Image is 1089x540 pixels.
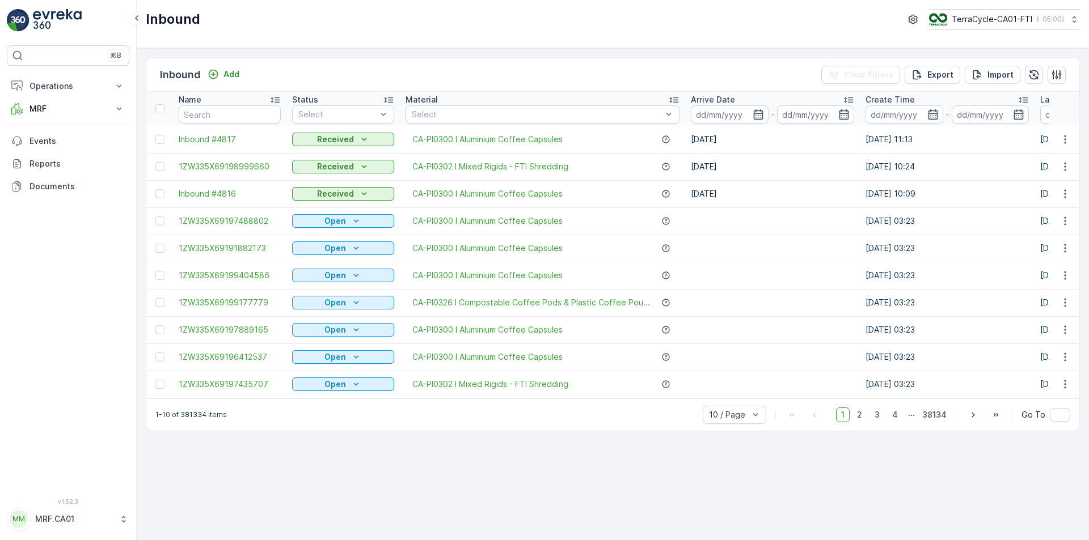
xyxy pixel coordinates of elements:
[292,269,394,282] button: Open
[7,152,129,175] a: Reports
[33,9,82,32] img: logo_light-DOdMpM7g.png
[412,379,568,390] a: CA-PI0302 I Mixed Rigids - FTI Shredding
[155,271,164,280] div: Toggle Row Selected
[952,105,1029,124] input: dd/mm/yyyy
[866,105,943,124] input: dd/mm/yyyy
[860,343,1035,371] td: [DATE] 03:23
[836,407,850,422] span: 1
[860,180,1035,207] td: [DATE] 10:09
[292,160,394,173] button: Received
[860,207,1035,235] td: [DATE] 03:23
[691,94,735,105] p: Arrive Date
[324,270,346,281] p: Open
[860,316,1035,343] td: [DATE] 03:23
[7,130,129,152] a: Events
[860,126,1035,153] td: [DATE] 11:13
[29,135,125,147] p: Events
[860,371,1035,398] td: [DATE] 03:23
[155,325,164,334] div: Toggle Row Selected
[29,80,107,92] p: Operations
[179,134,281,145] a: Inbound #4817
[917,407,952,422] span: 38134
[179,161,281,172] span: 1ZW335X69198999660
[412,297,650,308] a: CA-PI0326 I Compostable Coffee Pods & Plastic Coffee Pou...
[844,69,893,80] p: Clear Filters
[179,297,281,308] a: 1ZW335X69199177779
[179,324,281,335] span: 1ZW335X69197889165
[29,158,125,169] p: Reports
[946,108,949,121] p: -
[155,380,164,389] div: Toggle Row Selected
[412,270,563,281] span: CA-PI0300 I Aluminium Coffee Capsules
[179,215,281,227] span: 1ZW335X69197488802
[860,289,1035,316] td: [DATE] 03:23
[155,352,164,362] div: Toggle Row Selected
[908,407,915,422] p: ...
[7,507,129,531] button: MMMRF.CA01
[412,351,563,363] a: CA-PI0300 I Aluminium Coffee Capsules
[324,324,346,335] p: Open
[292,296,394,309] button: Open
[155,244,164,253] div: Toggle Row Selected
[29,181,125,192] p: Documents
[927,69,953,80] p: Export
[292,377,394,391] button: Open
[412,243,563,254] a: CA-PI0300 I Aluminium Coffee Capsules
[852,407,867,422] span: 2
[155,135,164,144] div: Toggle Row Selected
[685,180,860,207] td: [DATE]
[1022,409,1045,420] span: Go To
[110,51,121,60] p: ⌘B
[179,379,281,390] a: 1ZW335X69197435707
[317,161,354,172] p: Received
[292,350,394,364] button: Open
[292,187,394,201] button: Received
[155,216,164,226] div: Toggle Row Selected
[317,134,354,145] p: Received
[179,351,281,363] a: 1ZW335X69196412537
[324,297,346,308] p: Open
[292,133,394,146] button: Received
[7,97,129,120] button: MRF
[869,407,885,422] span: 3
[179,270,281,281] a: 1ZW335X69199404586
[35,513,113,525] p: MRF.CA01
[179,188,281,199] a: Inbound #4816
[160,67,201,83] p: Inbound
[860,262,1035,289] td: [DATE] 03:23
[179,243,281,254] span: 1ZW335X69191882173
[1037,15,1064,24] p: ( -05:00 )
[324,379,346,390] p: Open
[412,215,563,227] a: CA-PI0300 I Aluminium Coffee Capsules
[223,69,239,80] p: Add
[292,323,394,337] button: Open
[203,67,244,81] button: Add
[771,108,775,121] p: -
[777,105,855,124] input: dd/mm/yyyy
[685,126,860,153] td: [DATE]
[412,161,568,172] a: CA-PI0302 I Mixed Rigids - FTI Shredding
[29,103,107,114] p: MRF
[691,105,769,124] input: dd/mm/yyyy
[7,75,129,97] button: Operations
[7,498,129,505] span: v 1.52.3
[412,324,563,335] a: CA-PI0300 I Aluminium Coffee Capsules
[324,215,346,227] p: Open
[965,66,1020,84] button: Import
[155,189,164,198] div: Toggle Row Selected
[929,9,1080,29] button: TerraCycle-CA01-FTI(-05:00)
[317,188,354,199] p: Received
[324,351,346,363] p: Open
[866,94,915,105] p: Create Time
[155,162,164,171] div: Toggle Row Selected
[412,134,563,145] a: CA-PI0300 I Aluminium Coffee Capsules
